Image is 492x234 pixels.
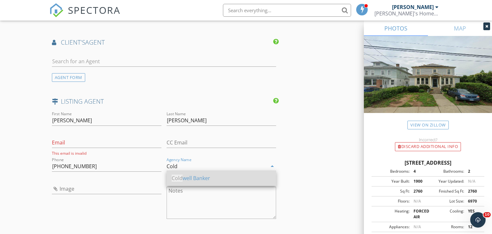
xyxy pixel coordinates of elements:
[61,38,85,47] span: client's
[373,208,410,220] div: Heating:
[52,73,85,82] div: AGENT FORM
[464,188,482,194] div: 2760
[428,178,464,184] div: Year Updated:
[374,10,439,17] div: Ron's Home Inspection Service, LLC
[468,178,475,184] span: N/A
[410,178,428,184] div: 1900
[364,36,492,128] img: streetview
[372,159,484,167] div: [STREET_ADDRESS]
[428,188,464,194] div: Finished Sq Ft:
[172,174,271,182] div: well Banker
[373,198,410,204] div: Floors:
[428,169,464,174] div: Bathrooms:
[172,175,183,182] span: Cold
[407,121,449,129] a: View on Zillow
[223,4,351,17] input: Search everything...
[268,162,276,170] i: arrow_drop_down
[373,224,410,230] div: Appliances:
[464,169,482,174] div: 2
[464,198,482,204] div: 6970
[49,9,120,22] a: SPECTORA
[428,224,464,230] div: Rooms:
[373,178,410,184] div: Year Built:
[414,224,421,230] span: N/A
[410,188,428,194] div: 2760
[373,169,410,174] div: Bedrooms:
[52,97,276,106] h4: LISTING AGENT
[395,142,461,151] div: Discard Additional info
[52,151,161,156] div: This email is invalid
[68,3,120,17] span: SPECTORA
[428,208,464,220] div: Cooling:
[49,3,63,17] img: The Best Home Inspection Software - Spectora
[392,4,434,10] div: [PERSON_NAME]
[428,21,492,36] a: MAP
[410,169,428,174] div: 4
[167,187,276,219] textarea: Notes
[464,224,482,230] div: 12
[428,198,464,204] div: Lot Size:
[410,208,428,220] div: FORCED AIR
[464,208,482,220] div: YES
[52,184,161,194] input: Image
[364,137,492,142] div: Incorrect?
[373,188,410,194] div: Sq Ft:
[414,198,421,204] span: N/A
[483,212,491,217] span: 10
[52,56,276,67] input: Search for an Agent
[52,38,276,47] h4: AGENT
[364,21,428,36] a: PHOTOS
[470,212,486,228] iframe: Intercom live chat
